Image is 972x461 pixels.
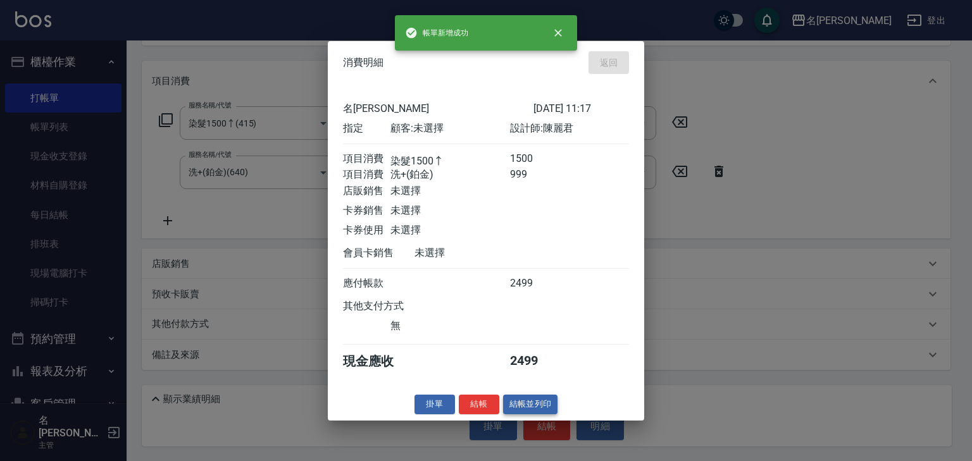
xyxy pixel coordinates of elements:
[405,27,468,39] span: 帳單新增成功
[343,277,390,290] div: 應付帳款
[510,277,558,290] div: 2499
[390,204,509,218] div: 未選擇
[343,185,390,198] div: 店販銷售
[390,224,509,237] div: 未選擇
[343,300,439,313] div: 其他支付方式
[533,102,629,116] div: [DATE] 11:17
[390,185,509,198] div: 未選擇
[343,152,390,168] div: 項目消費
[544,19,572,47] button: close
[459,395,499,414] button: 結帳
[503,395,558,414] button: 結帳並列印
[510,122,629,135] div: 設計師: 陳麗君
[414,395,455,414] button: 掛單
[414,247,533,260] div: 未選擇
[510,353,558,370] div: 2499
[343,247,414,260] div: 會員卡銷售
[510,168,558,181] div: 999
[343,204,390,218] div: 卡券銷售
[343,353,414,370] div: 現金應收
[390,122,509,135] div: 顧客: 未選擇
[343,56,383,69] span: 消費明細
[390,168,509,181] div: 洗+(鉑金)
[390,152,509,168] div: 染髮1500↑
[390,319,509,333] div: 無
[343,224,390,237] div: 卡券使用
[343,102,533,116] div: 名[PERSON_NAME]
[343,168,390,181] div: 項目消費
[510,152,558,168] div: 1500
[343,122,390,135] div: 指定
